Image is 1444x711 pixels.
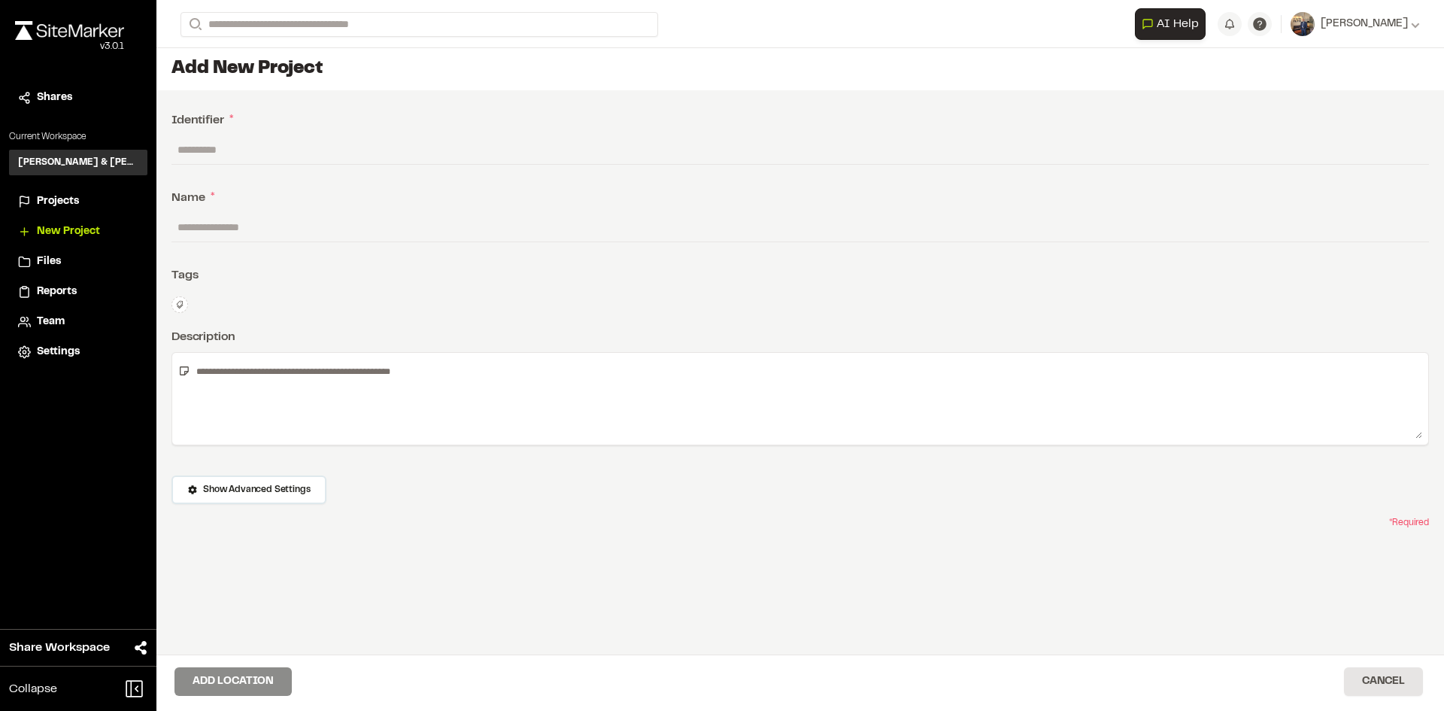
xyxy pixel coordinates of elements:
span: Reports [37,284,77,300]
span: Projects [37,193,79,210]
img: User [1291,12,1315,36]
div: Identifier [171,111,1429,129]
h1: Add New Project [171,57,1429,81]
span: * Required [1389,516,1429,530]
button: Show Advanced Settings [171,476,326,504]
span: Share Workspace [9,639,110,657]
span: Settings [37,344,80,360]
div: Tags [171,266,1429,284]
button: [PERSON_NAME] [1291,12,1420,36]
span: AI Help [1157,15,1199,33]
a: Projects [18,193,138,210]
span: Files [37,254,61,270]
a: Settings [18,344,138,360]
a: Reports [18,284,138,300]
span: [PERSON_NAME] [1321,16,1408,32]
span: Shares [37,90,72,106]
p: Current Workspace [9,130,147,144]
button: Open AI Assistant [1135,8,1206,40]
img: rebrand.png [15,21,124,40]
span: Collapse [9,680,57,698]
button: Search [180,12,208,37]
div: Open AI Assistant [1135,8,1212,40]
a: Team [18,314,138,330]
a: Shares [18,90,138,106]
div: Oh geez...please don't... [15,40,124,53]
span: Show Advanced Settings [203,483,310,497]
div: Name [171,189,1429,207]
span: Team [37,314,65,330]
button: Edit Tags [171,296,188,313]
h3: [PERSON_NAME] & [PERSON_NAME] Inc. [18,156,138,169]
div: Description [171,328,1429,346]
button: Cancel [1344,667,1423,696]
a: New Project [18,223,138,240]
span: New Project [37,223,100,240]
a: Files [18,254,138,270]
button: Add Location [174,667,292,696]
